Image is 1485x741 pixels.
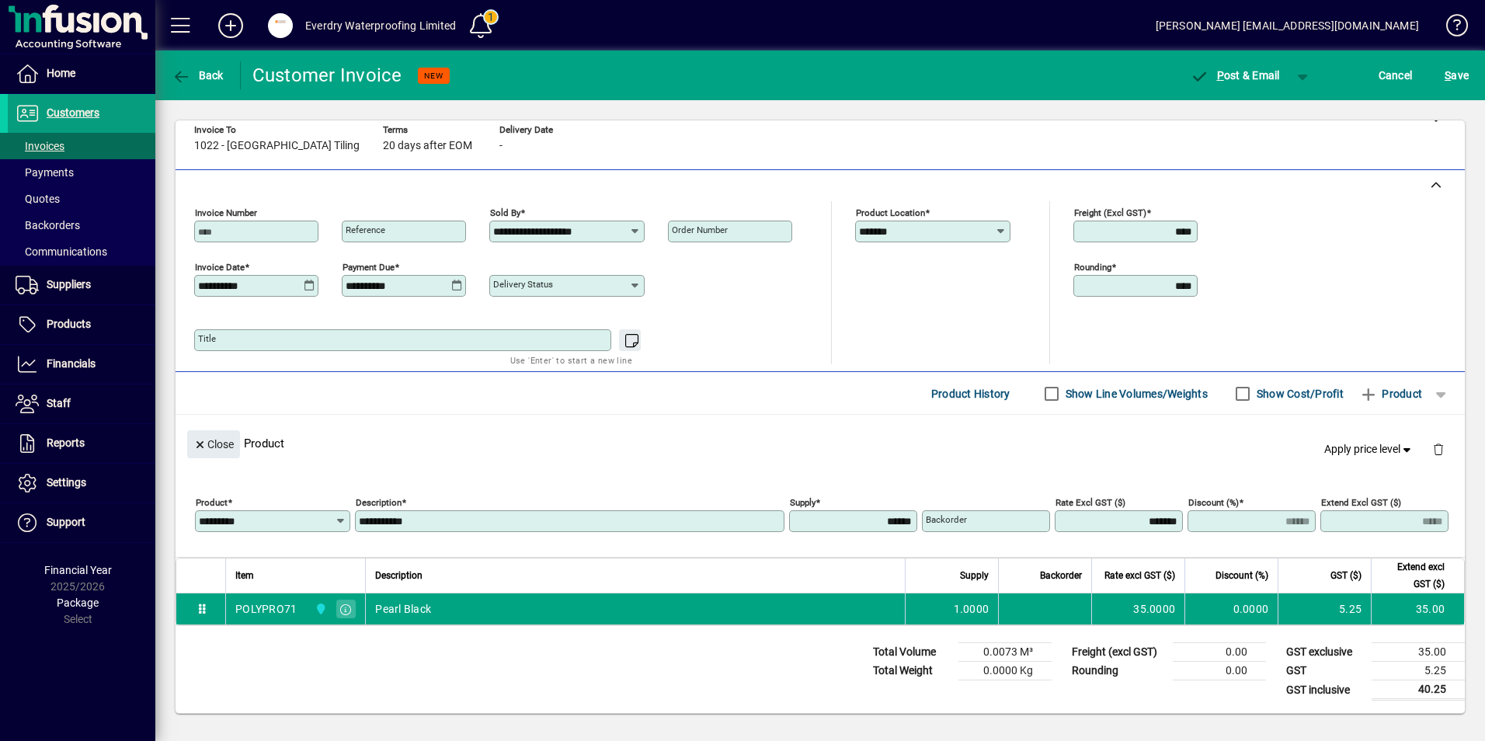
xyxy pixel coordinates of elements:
button: Apply price level [1318,436,1421,464]
a: Payments [8,159,155,186]
td: GST [1278,662,1372,680]
button: Product History [925,380,1017,408]
td: 5.25 [1372,662,1465,680]
span: Quotes [16,193,60,205]
span: Description [375,567,423,584]
span: Settings [47,476,86,489]
td: 0.00 [1173,662,1266,680]
a: Home [8,54,155,93]
td: 0.00 [1173,643,1266,662]
div: POLYPRO71 [235,601,297,617]
app-page-header-button: Back [155,61,241,89]
a: Support [8,503,155,542]
div: Product [176,415,1465,471]
mat-label: Product location [856,207,925,218]
span: Reports [47,437,85,449]
span: Customers [47,106,99,119]
span: Central [311,600,329,617]
button: Delete [1420,430,1457,468]
span: Extend excl GST ($) [1381,558,1445,593]
span: Supply [960,567,989,584]
span: Communications [16,245,107,258]
button: Profile [256,12,305,40]
span: ost & Email [1190,69,1280,82]
mat-label: Rate excl GST ($) [1055,497,1125,508]
a: Suppliers [8,266,155,304]
span: Payments [16,166,74,179]
span: Back [172,69,224,82]
div: Customer Invoice [252,63,402,88]
mat-label: Sold by [490,207,520,218]
span: Product History [931,381,1010,406]
mat-label: Backorder [926,514,967,525]
mat-label: Rounding [1074,262,1111,273]
a: Reports [8,424,155,463]
span: Home [47,67,75,79]
mat-label: Delivery status [493,279,553,290]
button: Add [206,12,256,40]
span: Backorder [1040,567,1082,584]
mat-label: Discount (%) [1188,497,1239,508]
mat-label: Order number [672,224,728,235]
label: Show Cost/Profit [1254,386,1344,402]
span: Apply price level [1324,441,1414,457]
span: Financials [47,357,96,370]
span: Cancel [1379,63,1413,88]
span: Products [47,318,91,330]
td: 35.00 [1371,593,1464,624]
label: Show Line Volumes/Weights [1062,386,1208,402]
td: Rounding [1064,662,1173,680]
app-page-header-button: Delete [1420,442,1457,456]
span: Support [47,516,85,528]
button: Post & Email [1182,61,1288,89]
button: Save [1441,61,1473,89]
span: Discount (%) [1215,567,1268,584]
mat-label: Description [356,497,402,508]
td: Freight (excl GST) [1064,643,1173,662]
div: 35.0000 [1101,601,1175,617]
mat-label: Invoice number [195,207,257,218]
span: NEW [424,71,443,81]
td: 5.25 [1278,593,1371,624]
a: Knowledge Base [1435,3,1466,54]
span: Item [235,567,254,584]
span: Invoices [16,140,64,152]
td: 0.0000 Kg [958,662,1052,680]
span: Product [1359,381,1422,406]
a: Invoices [8,133,155,159]
td: GST inclusive [1278,680,1372,700]
button: Product [1351,380,1430,408]
a: Products [8,305,155,344]
button: Close [187,430,240,458]
td: Total Volume [865,643,958,662]
span: Rate excl GST ($) [1104,567,1175,584]
span: Suppliers [47,278,91,290]
span: ave [1445,63,1469,88]
span: Close [193,432,234,457]
mat-hint: Use 'Enter' to start a new line [510,351,632,369]
a: Settings [8,464,155,503]
td: 0.0000 [1184,593,1278,624]
span: Backorders [16,219,80,231]
span: P [1217,69,1224,82]
td: Total Weight [865,662,958,680]
a: Backorders [8,212,155,238]
button: Cancel [1375,61,1417,89]
mat-label: Payment due [343,262,395,273]
td: 35.00 [1372,643,1465,662]
span: Financial Year [44,564,112,576]
td: 0.0073 M³ [958,643,1052,662]
app-page-header-button: Close [183,437,244,451]
td: GST exclusive [1278,643,1372,662]
mat-label: Title [198,333,216,344]
span: GST ($) [1330,567,1362,584]
span: 20 days after EOM [383,140,472,152]
div: Everdry Waterproofing Limited [305,13,456,38]
mat-label: Supply [790,497,816,508]
button: Back [168,61,228,89]
div: [PERSON_NAME] [EMAIL_ADDRESS][DOMAIN_NAME] [1156,13,1419,38]
mat-label: Invoice date [195,262,245,273]
td: 40.25 [1372,680,1465,700]
mat-label: Product [196,497,228,508]
span: Pearl Black [375,601,431,617]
